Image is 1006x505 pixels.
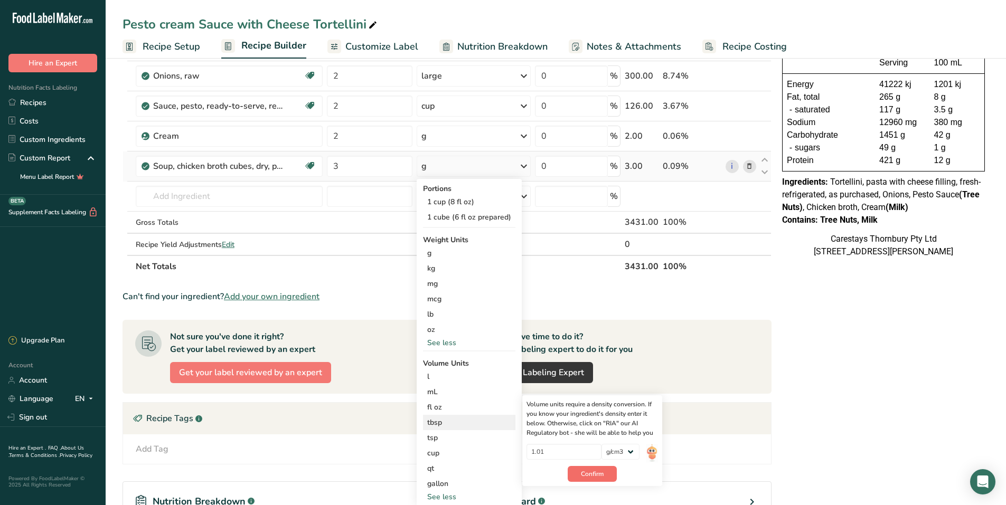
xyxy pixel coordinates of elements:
[427,402,511,413] div: fl oz
[123,290,772,303] div: Can't find your ingredient?
[427,386,511,397] div: mL
[60,452,92,459] a: Privacy Policy
[123,35,200,59] a: Recipe Setup
[886,202,908,212] b: (Milk)
[8,475,97,488] div: Powered By FoodLabelMaker © 2025 All Rights Reserved
[568,466,617,482] button: Confirm
[427,432,511,443] div: tsp
[221,34,306,59] a: Recipe Builder
[421,160,427,173] div: g
[423,245,515,261] div: g
[8,54,97,72] button: Hire an Expert
[726,160,739,173] a: i
[345,40,418,54] span: Customize Label
[581,469,604,479] span: Confirm
[587,40,681,54] span: Notes & Attachments
[8,197,26,205] div: BETA
[423,209,515,225] div: 1 cube (6 fl oz prepared)
[934,141,981,154] div: 1 g
[8,444,84,459] a: About Us .
[8,336,64,346] div: Upgrade Plan
[421,100,435,112] div: cup
[934,154,981,167] div: 12 g
[879,91,926,103] div: 265 g
[8,153,70,164] div: Custom Report
[526,444,602,460] input: Type your density here
[75,393,97,405] div: EN
[153,160,285,173] div: Soup, chicken broth cubes, dry, prepared with water
[879,154,926,167] div: 421 g
[787,78,814,91] span: Energy
[423,194,515,209] div: 1 cup (8 fl oz)
[488,330,633,356] div: Don't have time to do it? Hire a labeling expert to do it for you
[136,443,168,455] div: Add Tag
[423,491,515,502] div: See less
[9,452,60,459] a: Terms & Conditions .
[782,233,985,258] div: Carestays Thornbury Pty Ltd [STREET_ADDRESS][PERSON_NAME]
[782,177,981,212] span: Tortellini, pasta with cheese filling, fresh-refrigerated, as purchased, Onions, Pesto Sauce , Ch...
[787,103,795,116] div: -
[625,70,659,82] div: 300.00
[136,239,323,250] div: Recipe Yield Adjustments
[623,255,661,277] th: 3431.00
[136,217,323,228] div: Gross Totals
[663,70,721,82] div: 8.74%
[625,216,659,228] div: 3431.00
[787,129,838,141] span: Carbohydrate
[526,399,658,437] div: Volume units require a density conversion. If you know your ingredient's density enter it below. ...
[787,116,815,129] span: Sodium
[879,141,926,154] div: 49 g
[970,469,995,494] div: Open Intercom Messenger
[787,91,820,103] span: Fat, total
[153,100,285,112] div: Sauce, pesto, ready-to-serve, refrigerated
[123,403,771,434] div: Recipe Tags
[170,362,331,383] button: Get your label reviewed by an expert
[123,15,379,34] div: Pesto cream Sauce with Cheese Tortellini
[879,78,926,91] div: 41222 kj
[934,78,981,91] div: 1201 kj
[879,129,926,141] div: 1451 g
[646,444,657,462] img: ai-bot.1dcbe71.gif
[934,91,981,103] div: 8 g
[625,238,659,251] div: 0
[423,183,515,194] div: Portions
[423,322,515,337] div: oz
[782,214,985,226] div: Contains: Tree Nuts, Milk
[134,255,623,277] th: Net Totals
[625,130,659,142] div: 2.00
[795,141,820,154] span: sugars
[663,216,721,228] div: 100%
[934,129,981,141] div: 42 g
[663,160,721,173] div: 0.09%
[569,35,681,59] a: Notes & Attachments
[222,240,234,250] span: Edit
[663,130,721,142] div: 0.06%
[722,40,787,54] span: Recipe Costing
[423,291,515,307] div: mcg
[421,70,442,82] div: large
[423,276,515,291] div: mg
[787,141,795,154] div: -
[661,255,723,277] th: 100%
[327,35,418,59] a: Customize Label
[934,116,981,129] div: 380 mg
[782,177,828,187] span: Ingredients:
[8,444,46,452] a: Hire an Expert .
[457,40,548,54] span: Nutrition Breakdown
[153,70,285,82] div: Onions, raw
[179,366,322,379] span: Get your label reviewed by an expert
[423,307,515,322] div: lb
[427,417,511,428] div: tbsp
[241,39,306,53] span: Recipe Builder
[224,290,319,303] span: Add your own ingredient
[427,478,511,489] div: gallon
[421,130,427,142] div: g
[879,116,926,129] div: 12960 mg
[170,330,315,356] div: Not sure you've done it right? Get your label reviewed by an expert
[143,40,200,54] span: Recipe Setup
[702,35,787,59] a: Recipe Costing
[934,103,981,116] div: 3.5 g
[427,447,511,459] div: cup
[8,389,53,408] a: Language
[787,154,814,167] span: Protein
